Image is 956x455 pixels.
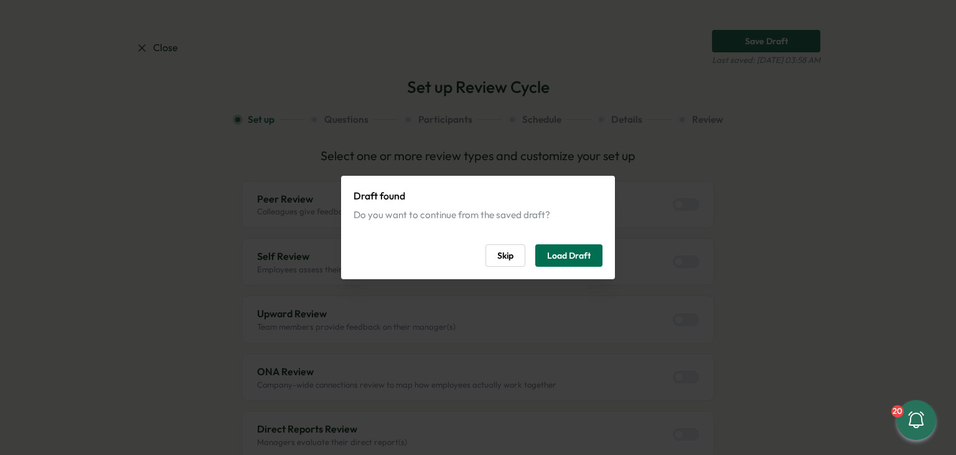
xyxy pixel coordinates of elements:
[354,188,602,204] p: Draft found
[547,245,591,266] span: Load Draft
[354,208,602,222] div: Do you want to continue from the saved draft?
[535,244,602,267] button: Load Draft
[485,244,525,267] button: Skip
[896,400,936,440] button: 20
[497,245,513,266] span: Skip
[891,405,904,418] div: 20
